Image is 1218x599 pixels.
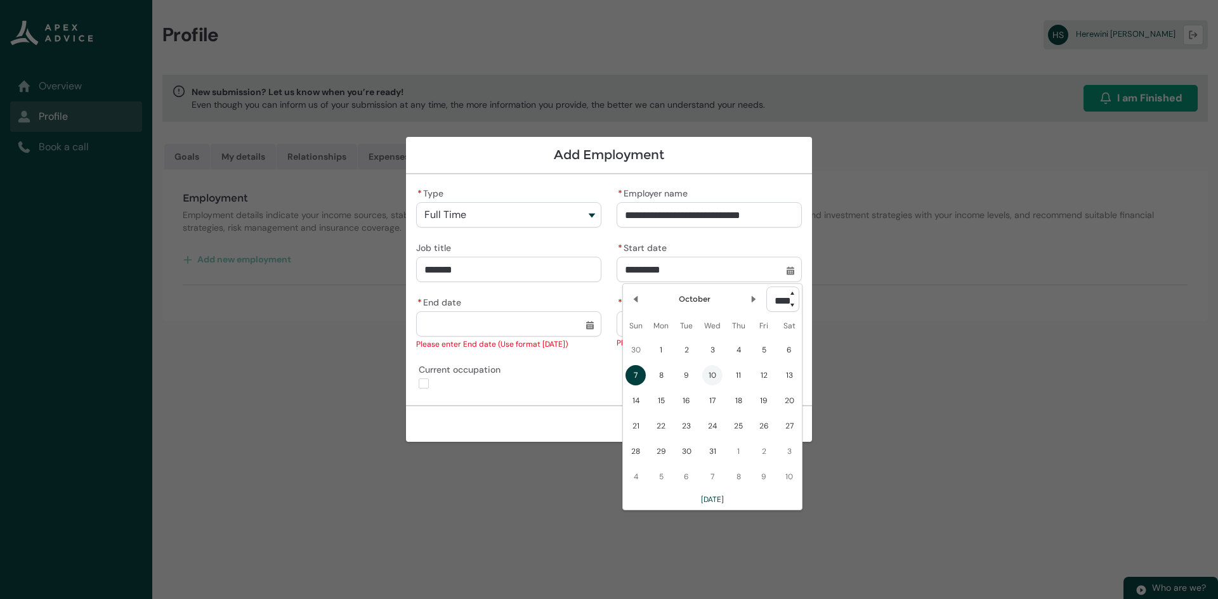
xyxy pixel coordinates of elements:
td: 2012-10-19 [751,388,776,413]
span: 18 [728,390,749,411]
span: 15 [651,390,671,411]
span: 19 [754,390,774,411]
td: 2012-10-05 [751,337,776,363]
td: 2012-10-17 [699,388,726,413]
abbr: Tuesday [680,321,693,331]
span: 30 [625,340,646,360]
abbr: Saturday [783,321,796,331]
abbr: required [618,297,622,308]
button: Link to applicant [617,311,802,337]
div: Date picker: October [622,283,802,510]
td: 2012-10-06 [776,337,802,363]
td: 2012-10-15 [648,388,674,413]
td: 2012-09-30 [623,337,648,363]
abbr: Monday [653,321,669,331]
abbr: Friday [759,321,768,331]
td: 2012-10-01 [648,337,674,363]
span: 20 [779,390,799,411]
button: Previous Month [625,289,646,309]
h2: October [679,293,710,306]
label: Employer name [617,184,693,200]
td: 2012-10-13 [776,363,802,388]
td: 2012-10-08 [648,363,674,388]
label: Type [416,184,449,200]
span: 5 [754,340,774,360]
span: Current occupation [419,361,506,376]
td: 2012-10-02 [674,337,699,363]
span: 4 [728,340,749,360]
span: Full Time [424,209,466,221]
span: 13 [779,365,799,385]
span: 14 [625,390,646,411]
div: Please enter End date (Use format [DATE]) [416,338,601,351]
abbr: required [417,297,422,308]
abbr: Thursday [732,321,745,331]
td: 2012-10-11 [726,363,751,388]
button: Next Month [743,289,764,309]
td: 2012-10-12 [751,363,776,388]
td: 2012-10-16 [674,388,699,413]
abbr: required [417,188,422,199]
span: 9 [676,365,697,385]
td: 2012-10-10 [699,363,726,388]
div: Please enter Link to applicant [617,337,802,349]
span: 7 [625,365,646,385]
td: 2012-10-03 [699,337,726,363]
h1: Add Employment [416,147,802,163]
span: 3 [702,340,723,360]
label: End date [416,293,466,309]
td: 2012-10-09 [674,363,699,388]
label: Link to applicant [617,293,700,309]
td: 2012-10-18 [726,388,751,413]
span: 8 [651,365,671,385]
abbr: required [618,188,622,199]
span: 10 [702,365,723,385]
span: 11 [728,365,749,385]
span: 12 [754,365,774,385]
span: 17 [702,390,723,411]
td: 2012-10-04 [726,337,751,363]
span: 2 [676,340,697,360]
td: 2012-10-20 [776,388,802,413]
span: 1 [651,340,671,360]
label: Start date [617,239,672,254]
button: Type [416,202,601,228]
abbr: Wednesday [704,321,721,331]
abbr: required [618,242,622,254]
span: 16 [676,390,697,411]
td: 2012-10-14 [623,388,648,413]
span: 6 [779,340,799,360]
label: Job title [416,239,456,254]
abbr: Sunday [629,321,643,331]
td: 2012-10-07 [623,363,648,388]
